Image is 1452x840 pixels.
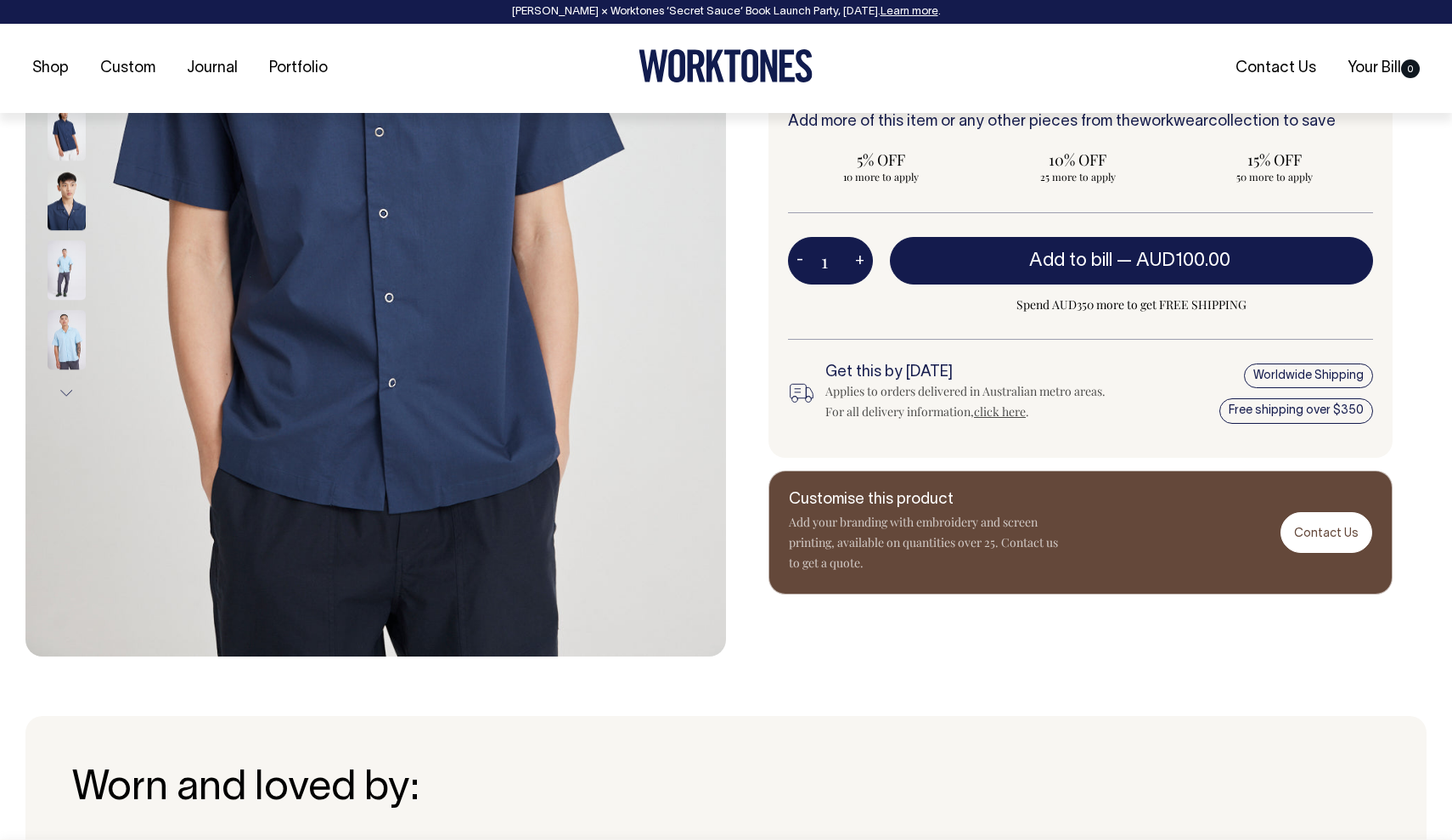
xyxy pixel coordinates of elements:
[1280,512,1372,552] a: Contact Us
[262,54,335,82] a: Portfolio
[48,310,86,369] img: true-blue
[48,240,86,300] img: true-blue
[789,512,1061,573] p: Add your branding with embroidery and screen printing, available on quantities over 25. Contact u...
[993,170,1163,183] span: 25 more to apply
[53,375,79,413] button: Next
[1029,252,1112,269] span: Add to bill
[1341,54,1427,82] a: Your Bill0
[93,54,162,82] a: Custom
[788,114,1373,131] h6: Add more of this item or any other pieces from the collection to save
[48,101,86,161] img: dark-navy
[1140,115,1208,129] a: workwear
[847,244,873,278] button: +
[180,54,245,82] a: Journal
[789,492,1061,509] h6: Customise this product
[1181,144,1368,189] input: 15% OFF 50 more to apply
[48,171,86,230] img: dark-navy
[890,295,1373,315] span: Spend AUD350 more to get FREE SHIPPING
[1190,170,1359,183] span: 50 more to apply
[788,244,812,278] button: -
[1229,54,1323,82] a: Contact Us
[1401,59,1420,78] span: 0
[890,237,1373,285] button: Add to bill —AUD100.00
[788,144,975,189] input: 5% OFF 10 more to apply
[825,364,1107,381] h6: Get this by [DATE]
[993,149,1163,170] span: 10% OFF
[796,170,966,183] span: 10 more to apply
[974,403,1026,420] a: click here
[825,381,1107,422] div: Applies to orders delivered in Australian metro areas. For all delivery information, .
[72,767,1380,812] h3: Worn and loved by:
[1190,149,1359,170] span: 15% OFF
[881,7,938,17] a: Learn more
[17,6,1435,18] div: [PERSON_NAME] × Worktones ‘Secret Sauce’ Book Launch Party, [DATE]. .
[985,144,1172,189] input: 10% OFF 25 more to apply
[796,149,966,170] span: 5% OFF
[1117,252,1235,269] span: —
[25,54,76,82] a: Shop
[1136,252,1230,269] span: AUD100.00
